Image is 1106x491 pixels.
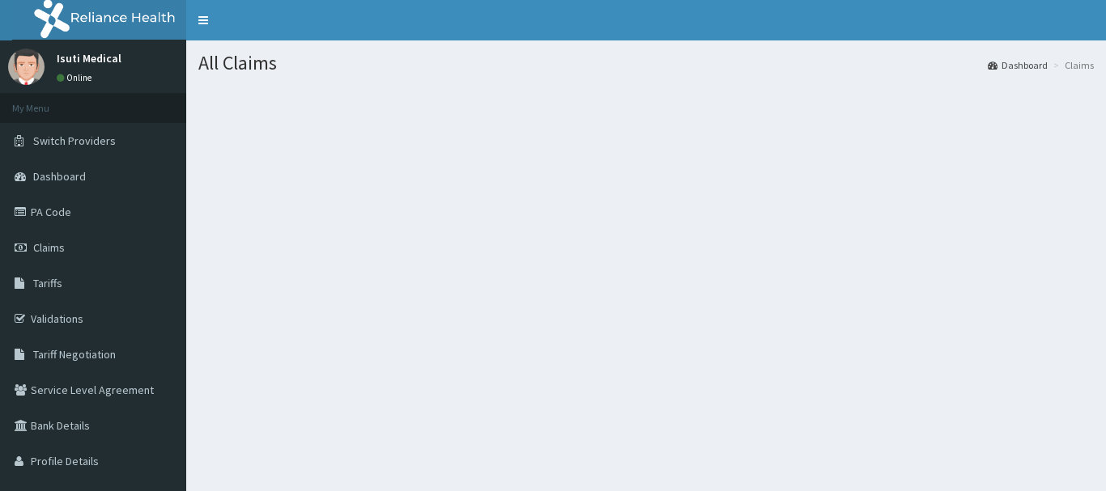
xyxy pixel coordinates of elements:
[8,49,45,85] img: User Image
[988,58,1048,72] a: Dashboard
[33,276,62,290] span: Tariffs
[33,240,65,255] span: Claims
[198,53,1094,74] h1: All Claims
[33,133,116,148] span: Switch Providers
[1049,58,1094,72] li: Claims
[33,347,116,362] span: Tariff Negotiation
[57,53,121,64] p: Isuti Medical
[57,72,96,83] a: Online
[33,169,86,184] span: Dashboard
